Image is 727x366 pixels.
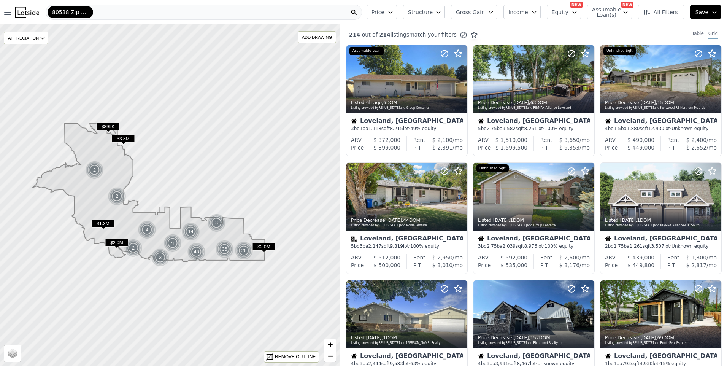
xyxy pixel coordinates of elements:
img: g1.png [124,239,143,257]
div: $2.0M [105,239,129,250]
div: /mo [552,136,590,144]
span: Income [508,8,528,16]
div: Loveland, [GEOGRAPHIC_DATA] [478,353,590,361]
span: 8,976 [524,243,537,249]
time: 2025-09-30 06:00 [493,218,509,223]
div: $899K [97,123,120,134]
div: Listed , 1 DOM [478,217,590,223]
span: $ 2,400 [686,137,706,143]
time: 2025-09-30 06:00 [513,100,529,105]
div: Rent [667,136,679,144]
time: 2025-09-29 06:00 [640,335,656,341]
span: $ 9,353 [559,145,579,151]
div: NEW [621,2,633,8]
img: g1.png [216,240,234,258]
div: 4 bd 1.5 ba sqft lot · Unknown equity [605,126,717,132]
span: $ 449,800 [627,262,654,268]
span: − [328,351,333,361]
div: /mo [677,144,717,151]
a: Listed [DATE],1DOMListing provided byRE [US_STATE]and Group CenterraUnfinished SqftHouseLoveland,... [473,162,594,274]
span: 8,215 [390,126,403,131]
div: 2 [124,239,143,257]
div: /mo [425,136,463,144]
span: 1,261 [630,243,643,249]
img: House [478,236,484,242]
div: 3 [151,248,170,267]
div: Loveland, [GEOGRAPHIC_DATA] [605,236,717,243]
div: PITI [413,261,423,269]
img: House [478,353,484,359]
button: Assumable Loan(s) [587,5,632,19]
div: Price [605,144,618,151]
div: $2.0M [252,243,276,254]
div: ARV [478,254,489,261]
div: Price Decrease , 69 DOM [605,335,717,341]
span: 12,430 [648,126,664,131]
div: 3 bd 2.75 ba sqft lot · 100% equity [478,243,590,249]
div: Price Decrease , 44 DOM [351,217,464,223]
img: House [351,118,357,124]
span: 2,039 [503,243,516,249]
div: $1.3M [92,220,115,231]
div: Price [605,261,618,269]
span: $ 2,391 [432,145,452,151]
span: 1,880 [627,126,640,131]
span: $ 512,000 [373,255,400,261]
span: $899K [97,123,120,130]
a: Listed 6h ago,6DOMListing provided byRE [US_STATE]and Group CenterraAssumable LoanHouseLoveland, ... [346,45,467,156]
span: $2.0M [252,243,276,251]
div: ARV [351,254,362,261]
span: Structure [408,8,432,16]
div: 3 bd 1 ba sqft lot · 49% equity [351,126,463,132]
span: $ 3,650 [559,137,579,143]
span: 9,819 [390,243,403,249]
span: $ 1,510,000 [495,137,528,143]
div: 14 [182,223,200,241]
div: Rent [540,136,552,144]
time: 2025-09-30 06:00 [386,218,402,223]
div: Rent [413,136,425,144]
div: PITI [667,261,677,269]
span: $ 1,599,500 [495,145,528,151]
span: 3,582 [503,126,516,131]
div: Price [351,144,364,151]
button: Save [690,5,721,19]
div: Rent [413,254,425,261]
span: $ 3,176 [559,262,579,268]
a: Price Decrease [DATE],15DOMListing provided byRE [US_STATE]and Kentwood RE Northern Prop LlcUnfin... [600,45,721,156]
div: /mo [679,136,717,144]
button: All Filters [638,5,684,19]
span: Gross Gain [456,8,485,16]
div: 71 [163,233,182,253]
div: /mo [423,144,463,151]
div: Loveland, [GEOGRAPHIC_DATA] [605,353,717,361]
div: ARV [605,254,616,261]
div: ARV [351,136,362,144]
div: /mo [679,254,717,261]
div: Grid [708,30,718,39]
button: Price [367,5,397,19]
div: Unfinished Sqft [603,47,636,55]
span: $ 2,950 [432,255,452,261]
time: 2025-09-30 06:00 [640,100,656,105]
a: Price Decrease [DATE],44DOMListing provided byRE [US_STATE]and Noble VentureMultifamilyLoveland, ... [346,162,467,274]
div: PITI [413,144,423,151]
div: /mo [552,254,590,261]
div: PITI [540,144,550,151]
div: Unfinished Sqft [476,164,509,173]
img: g1.png [182,223,200,241]
span: $ 399,000 [373,145,400,151]
div: 2 [108,187,126,205]
div: Listing provided by RE [US_STATE] and RE/MAX Alliance-FTC South [605,223,717,228]
div: /mo [677,261,717,269]
img: g1.png [108,187,127,205]
div: Rent [540,254,552,261]
div: Loveland, [GEOGRAPHIC_DATA] [478,118,590,126]
div: 5 bd 3 ba sqft lot · 100% equity [351,243,463,249]
span: 2,147 [368,243,381,249]
div: Listing provided by RE [US_STATE] and Roots Real Estate [605,341,717,345]
span: Equity [552,8,568,16]
span: $1.3M [92,220,115,228]
div: ARV [605,136,616,144]
span: $ 592,000 [500,255,527,261]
